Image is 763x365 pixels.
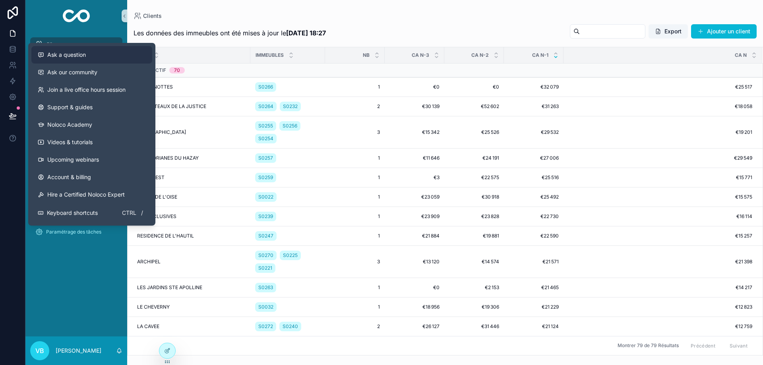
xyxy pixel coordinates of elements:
[25,32,127,249] div: scrollable content
[31,186,152,203] button: Hire a Certified Noloco Expert
[258,265,272,271] span: S0221
[255,173,276,182] a: S0259
[63,10,90,22] img: App logo
[389,103,440,110] a: €30 139
[449,233,499,239] span: €19 881
[330,129,380,135] span: 3
[286,29,326,37] strong: [DATE] 18:27
[509,129,559,135] a: €29 532
[509,194,559,200] a: €25 492
[389,323,440,330] a: €26 127
[509,213,559,220] a: €22 730
[137,304,170,310] span: LE CHEVERNY
[330,259,380,265] a: 3
[449,155,499,161] span: €24 191
[258,103,273,110] span: S0264
[509,155,559,161] a: €27 006
[46,229,101,235] span: Paramétrage des tâches
[256,52,284,58] span: Immeubles
[389,174,440,181] a: €3
[564,174,752,181] a: €15 771
[258,323,273,330] span: S0272
[255,302,277,312] a: S0032
[255,192,277,202] a: S0022
[389,304,440,310] span: €18 956
[255,210,320,223] a: S0239
[509,259,559,265] a: €21 571
[330,194,380,200] a: 1
[134,12,162,20] a: Clients
[31,46,152,64] button: Ask a question
[137,233,246,239] a: RESIDENCE DE L'HAUTIL
[564,233,752,239] span: €15 257
[509,323,559,330] a: €21 124
[258,233,273,239] span: S0247
[137,233,194,239] span: RESIDENCE DE L'HAUTIL
[389,259,440,265] a: €13 120
[137,323,159,330] span: LA CAVEE
[255,281,320,294] a: S0263
[255,153,276,163] a: S0257
[449,84,499,90] span: €0
[449,259,499,265] span: €14 574
[47,173,91,181] span: Account & billing
[564,213,752,220] span: €16 114
[449,213,499,220] span: €23 828
[330,213,380,220] a: 1
[330,323,380,330] a: 2
[283,252,298,259] span: S0225
[137,103,206,110] span: LES COTEAUX DE LA JUSTICE
[255,82,276,92] a: S0266
[509,174,559,181] span: €25 516
[137,259,161,265] span: ARCHIPEL
[255,249,320,274] a: S0270S0225S0221
[35,346,44,355] span: VB
[449,323,499,330] a: €31 446
[389,84,440,90] a: €0
[279,322,301,331] a: S0240
[532,52,548,58] span: CA N-1
[255,191,320,203] a: S0022
[564,84,752,90] a: €25 517
[330,284,380,291] a: 1
[137,194,177,200] span: BORDS DE L'OISE
[363,52,370,58] span: Nb
[255,134,277,143] a: S0254
[47,51,86,59] span: Ask a question
[449,174,499,181] a: €22 575
[255,152,320,164] a: S0257
[449,304,499,310] span: €19 306
[330,304,380,310] span: 1
[137,213,246,220] a: LES EXCLUSIVES
[47,191,125,199] span: Hire a Certified Noloco Expert
[330,84,380,90] a: 1
[389,194,440,200] a: €23 059
[449,284,499,291] span: €2 153
[174,67,180,73] div: 70
[30,225,122,239] a: Paramétrage des tâches
[255,81,320,93] a: S0266
[330,103,380,110] a: 2
[283,123,297,129] span: S0256
[255,102,277,111] a: S0264
[509,84,559,90] span: €32 079
[509,284,559,291] a: €21 465
[389,213,440,220] span: €23 909
[389,129,440,135] span: €15 342
[255,171,320,184] a: S0259
[255,231,277,241] a: S0247
[47,156,99,164] span: Upcoming webinars
[121,208,137,218] span: Ctrl
[137,284,202,291] span: LES JARDINS STE APOLLINE
[280,251,301,260] a: S0225
[389,284,440,291] a: €0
